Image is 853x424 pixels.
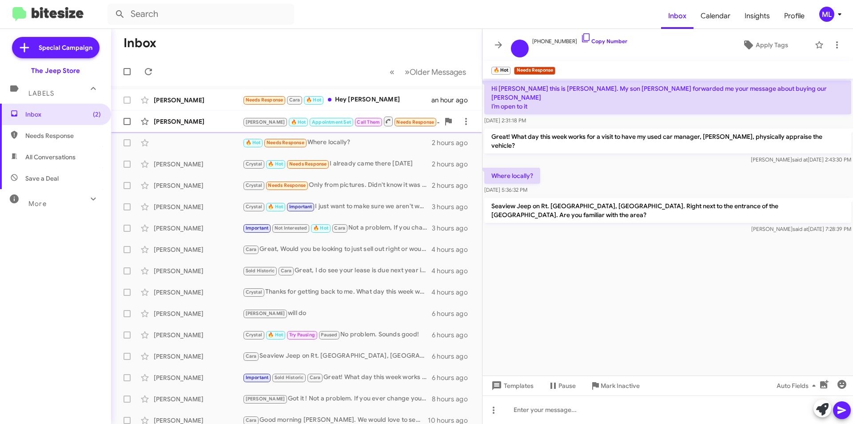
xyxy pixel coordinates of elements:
[246,289,262,295] span: Crystal
[154,352,243,361] div: [PERSON_NAME]
[246,161,262,167] span: Crystal
[541,378,583,394] button: Pause
[321,332,337,338] span: Paused
[154,245,243,254] div: [PERSON_NAME]
[405,66,410,77] span: »
[246,353,257,359] span: Cara
[431,267,475,275] div: 4 hours ago
[108,4,294,25] input: Search
[583,378,647,394] button: Mark Inactive
[490,378,534,394] span: Templates
[268,161,283,167] span: 🔥 Hot
[243,180,432,190] div: Only from pictures. Didn't know it was all electric, thought it was a hybrid. I know it's smaller...
[482,378,541,394] button: Templates
[246,311,285,316] span: [PERSON_NAME]
[581,38,627,44] a: Copy Number
[25,174,59,183] span: Save a Deal
[793,226,808,232] span: said at
[385,63,471,81] nav: Page navigation example
[432,224,475,233] div: 3 hours ago
[289,332,315,338] span: Try Pausing
[243,287,431,297] div: Thanks for getting back to me. What day this week works for a visit to have my used car manager, ...
[694,3,737,29] a: Calendar
[12,37,100,58] a: Special Campaign
[289,161,327,167] span: Needs Response
[124,36,156,50] h1: Inbox
[246,225,269,231] span: Important
[154,160,243,169] div: [PERSON_NAME]
[289,97,300,103] span: Cara
[532,32,627,46] span: [PHONE_NUMBER]
[243,244,431,254] div: Great, Would you be looking to just sell out right or would you also be looking to replace ?
[432,202,475,211] div: 3 hours ago
[432,181,475,190] div: 2 hours ago
[410,67,466,77] span: Older Messages
[28,89,54,97] span: Labels
[484,198,851,223] p: Seaview Jeep on Rt. [GEOGRAPHIC_DATA], [GEOGRAPHIC_DATA]. Right next to the entrance of the [GEOG...
[432,309,475,318] div: 6 hours ago
[243,202,432,212] div: I just want to make sure we aren't wasting your time if you are going to be upside down.
[719,37,810,53] button: Apply Tags
[243,372,432,383] div: Great! What day this week works for a visit with my used car manager, [PERSON_NAME], for a physic...
[268,204,283,210] span: 🔥 Hot
[246,140,261,145] span: 🔥 Hot
[154,331,243,339] div: [PERSON_NAME]
[737,3,777,29] a: Insights
[154,224,243,233] div: [PERSON_NAME]
[514,67,555,75] small: Needs Response
[154,267,243,275] div: [PERSON_NAME]
[357,119,380,125] span: Call Them
[275,375,304,380] span: Sold Historic
[154,96,243,105] div: [PERSON_NAME]
[243,137,432,148] div: Where locally?
[432,160,475,169] div: 2 hours ago
[31,66,80,75] div: The Jeep Store
[243,351,432,361] div: Seaview Jeep on Rt. [GEOGRAPHIC_DATA], [GEOGRAPHIC_DATA]. Right next to the entrance to the [GEOG...
[246,246,257,252] span: Cara
[312,119,351,125] span: Appointment Set
[431,245,475,254] div: 4 hours ago
[243,330,432,340] div: No problem. Sounds good!
[431,96,475,105] div: an hour ago
[751,226,851,232] span: [PERSON_NAME] [DATE] 7:28:39 PM
[246,182,262,188] span: Crystal
[281,268,292,274] span: Cara
[289,204,312,210] span: Important
[25,153,76,162] span: All Conversations
[154,309,243,318] div: [PERSON_NAME]
[246,417,257,423] span: Cara
[390,66,395,77] span: «
[751,156,851,163] span: [PERSON_NAME] [DATE] 2:43:30 PM
[432,395,475,404] div: 8 hours ago
[246,97,283,103] span: Needs Response
[154,117,243,126] div: [PERSON_NAME]
[484,129,851,153] p: Great! What day this week works for a visit to have my used car manager, [PERSON_NAME], physicall...
[243,394,432,404] div: Got it ! Not a problem. If you ever change your mind where you are in better shape feel free to r...
[246,119,285,125] span: [PERSON_NAME]
[384,63,400,81] button: Previous
[310,375,321,380] span: Cara
[246,204,262,210] span: Crystal
[432,331,475,339] div: 6 hours ago
[484,81,851,114] p: Hi [PERSON_NAME] this is [PERSON_NAME]. My son [PERSON_NAME] forwarded me your message about buyi...
[268,182,306,188] span: Needs Response
[291,119,306,125] span: 🔥 Hot
[491,67,510,75] small: 🔥 Hot
[756,37,788,53] span: Apply Tags
[243,308,432,319] div: will do
[558,378,576,394] span: Pause
[267,140,304,145] span: Needs Response
[243,223,432,233] div: Not a problem, If you change your mind feel free to reach out. Thank you [PERSON_NAME] !
[154,181,243,190] div: [PERSON_NAME]
[777,378,819,394] span: Auto Fields
[396,119,434,125] span: Needs Response
[246,375,269,380] span: Important
[154,373,243,382] div: [PERSON_NAME]
[93,110,101,119] span: (2)
[484,117,526,124] span: [DATE] 2:31:18 PM
[484,168,540,184] p: Where locally?
[777,3,812,29] a: Profile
